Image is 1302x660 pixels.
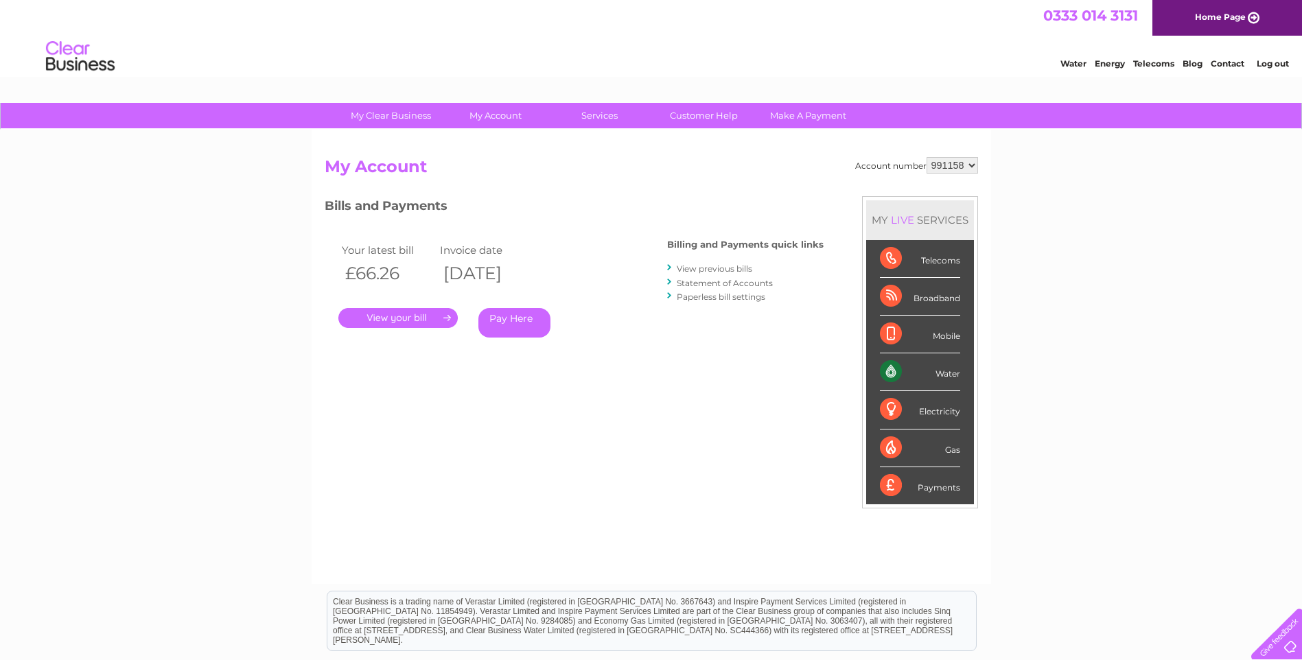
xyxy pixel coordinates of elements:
[880,240,960,278] div: Telecoms
[327,8,976,67] div: Clear Business is a trading name of Verastar Limited (registered in [GEOGRAPHIC_DATA] No. 3667643...
[439,103,552,128] a: My Account
[45,36,115,78] img: logo.png
[880,316,960,353] div: Mobile
[880,353,960,391] div: Water
[1043,7,1138,24] a: 0333 014 3131
[677,292,765,302] a: Paperless bill settings
[543,103,656,128] a: Services
[1133,58,1174,69] a: Telecoms
[437,241,535,259] td: Invoice date
[752,103,865,128] a: Make A Payment
[1183,58,1202,69] a: Blog
[338,308,458,328] a: .
[677,278,773,288] a: Statement of Accounts
[334,103,447,128] a: My Clear Business
[855,157,978,174] div: Account number
[325,157,978,183] h2: My Account
[338,259,437,287] th: £66.26
[338,241,437,259] td: Your latest bill
[1060,58,1086,69] a: Water
[647,103,760,128] a: Customer Help
[880,429,960,467] div: Gas
[437,259,535,287] th: [DATE]
[880,467,960,504] div: Payments
[478,308,550,338] a: Pay Here
[1095,58,1125,69] a: Energy
[866,200,974,239] div: MY SERVICES
[325,196,824,220] h3: Bills and Payments
[1211,58,1244,69] a: Contact
[677,263,752,274] a: View previous bills
[880,278,960,316] div: Broadband
[880,391,960,429] div: Electricity
[667,239,824,250] h4: Billing and Payments quick links
[888,213,917,226] div: LIVE
[1257,58,1289,69] a: Log out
